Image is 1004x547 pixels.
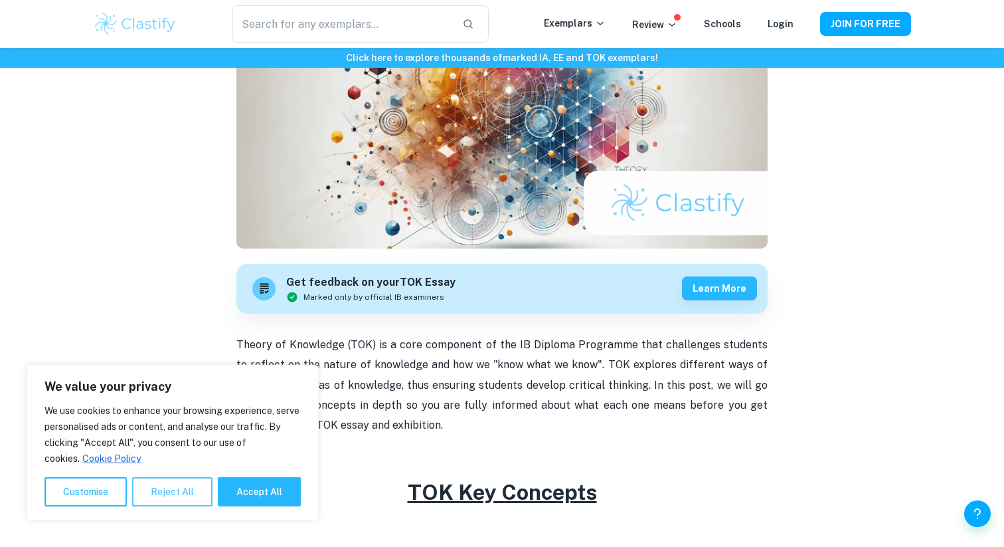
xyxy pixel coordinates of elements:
a: Get feedback on yourTOK EssayMarked only by official IB examinersLearn more [236,264,768,314]
a: Schools [704,19,741,29]
img: Clastify logo [93,11,177,37]
p: Theory of Knowledge (TOK) is a core component of the IB Diploma Programme that challenges student... [236,335,768,436]
h6: Click here to explore thousands of marked IA, EE and TOK exemplars ! [3,51,1001,65]
div: We value your privacy [27,365,319,520]
p: Exemplars [544,16,606,31]
a: Cookie Policy [82,453,141,465]
u: TOK Key Concepts [408,480,597,504]
p: We value your privacy [44,379,301,395]
a: Login [768,19,794,29]
p: Review [632,17,677,32]
button: Accept All [218,477,301,506]
button: Customise [44,477,127,506]
button: JOIN FOR FREE [820,12,911,36]
button: Help and Feedback [964,500,991,527]
p: We use cookies to enhance your browsing experience, serve personalised ads or content, and analys... [44,403,301,467]
input: Search for any exemplars... [232,5,452,43]
button: Learn more [682,276,757,300]
h6: Get feedback on your TOK Essay [286,274,456,291]
span: Marked only by official IB examiners [303,291,444,303]
button: Reject All [132,477,212,506]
